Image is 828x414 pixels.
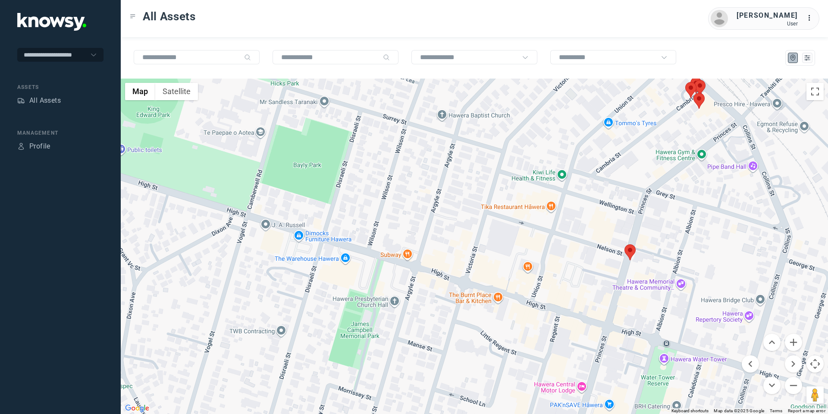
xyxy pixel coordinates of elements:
[17,97,25,104] div: Assets
[806,355,824,373] button: Map camera controls
[806,83,824,100] button: Toggle fullscreen view
[123,403,151,414] a: Open this area in Google Maps (opens a new window)
[155,83,198,100] button: Show satellite imagery
[806,13,817,23] div: :
[807,15,815,21] tspan: ...
[244,54,251,61] div: Search
[785,355,802,373] button: Move right
[806,386,824,404] button: Drag Pegman onto the map to open Street View
[29,95,61,106] div: All Assets
[17,83,103,91] div: Assets
[711,10,728,27] img: avatar.png
[123,403,151,414] img: Google
[143,9,196,24] span: All Assets
[671,408,709,414] button: Keyboard shortcuts
[17,142,25,150] div: Profile
[714,408,764,413] span: Map data ©2025 Google
[737,10,798,21] div: [PERSON_NAME]
[785,377,802,394] button: Zoom out
[737,21,798,27] div: User
[788,408,825,413] a: Report a map error
[803,54,811,62] div: List
[806,13,817,25] div: :
[17,141,50,152] a: ProfileProfile
[770,408,783,413] a: Terms (opens in new tab)
[130,13,136,19] div: Toggle Menu
[763,334,781,351] button: Move up
[742,355,759,373] button: Move left
[383,54,390,61] div: Search
[17,13,86,31] img: Application Logo
[29,141,50,152] div: Profile
[789,54,797,62] div: Map
[17,95,61,106] a: AssetsAll Assets
[763,377,781,394] button: Move down
[785,334,802,351] button: Zoom in
[125,83,155,100] button: Show street map
[17,129,103,137] div: Management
